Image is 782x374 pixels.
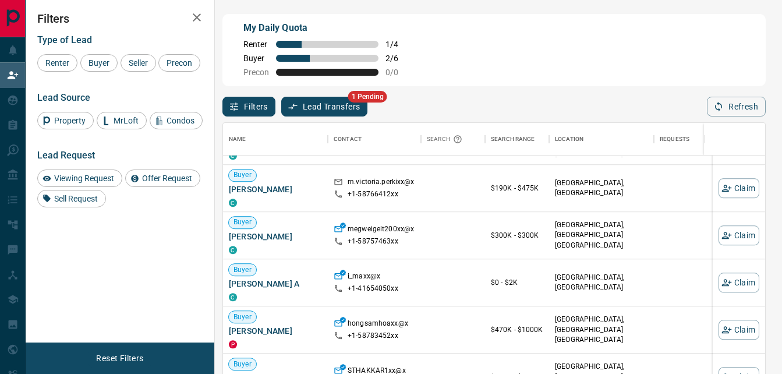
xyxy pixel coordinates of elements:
button: Reset Filters [89,348,151,368]
span: 1 Pending [348,91,387,103]
span: Property [50,116,90,125]
span: Sell Request [50,194,102,203]
p: [GEOGRAPHIC_DATA], [GEOGRAPHIC_DATA] [GEOGRAPHIC_DATA] [555,221,648,250]
span: Lead Request [37,150,95,161]
p: i_maxx@x [348,271,380,284]
p: +1- 41654050xx [348,284,398,294]
div: Precon [158,54,200,72]
div: Sell Request [37,190,106,207]
div: condos.ca [229,151,237,160]
span: 1 / 4 [385,40,411,49]
span: Renter [41,58,73,68]
span: [PERSON_NAME] [229,231,322,242]
div: Contact [334,123,362,156]
p: $300K - $300K [491,230,543,241]
button: Claim [719,178,759,198]
span: Offer Request [138,174,196,183]
div: Requests [660,123,689,156]
span: Buyer [84,58,114,68]
div: Search Range [485,123,549,156]
span: Seller [125,58,152,68]
span: Precon [162,58,196,68]
div: Name [223,123,328,156]
div: property.ca [229,340,237,348]
span: Buyer [229,359,256,369]
div: Name [229,123,246,156]
p: +1- 58783452xx [348,331,398,341]
div: condos.ca [229,246,237,254]
p: megweigelt200xx@x [348,224,414,237]
span: MrLoft [109,116,143,125]
p: $470K - $1000K [491,324,543,335]
span: Renter [243,40,269,49]
div: Renter [37,54,77,72]
p: hongsamhoaxx@x [348,319,408,331]
button: Filters [222,97,275,117]
div: condos.ca [229,199,237,207]
p: m.victoria.perkixx@x [348,177,415,189]
p: +1- 58757463xx [348,237,398,246]
span: [PERSON_NAME] [229,184,322,195]
button: Claim [719,225,759,245]
div: Offer Request [125,170,200,187]
button: Claim [719,320,759,340]
span: Type of Lead [37,34,92,45]
div: Seller [121,54,156,72]
div: Condos [150,112,203,129]
button: Lead Transfers [281,97,368,117]
span: 0 / 0 [385,68,411,77]
div: Search [427,123,465,156]
div: Buyer [80,54,118,72]
div: Location [549,123,654,156]
button: Claim [719,273,759,292]
p: [GEOGRAPHIC_DATA], [GEOGRAPHIC_DATA] [555,273,648,292]
div: Property [37,112,94,129]
span: Viewing Request [50,174,118,183]
div: Contact [328,123,421,156]
p: [GEOGRAPHIC_DATA], [GEOGRAPHIC_DATA] [555,178,648,198]
p: [GEOGRAPHIC_DATA], [GEOGRAPHIC_DATA] [GEOGRAPHIC_DATA] [555,315,648,345]
button: Refresh [707,97,766,117]
div: Location [555,123,583,156]
div: condos.ca [229,293,237,301]
div: Viewing Request [37,170,122,187]
div: MrLoft [97,112,147,129]
span: Precon [243,68,269,77]
span: 2 / 6 [385,54,411,63]
p: +1- 58766412xx [348,189,398,199]
p: $0 - $2K [491,277,543,288]
span: [PERSON_NAME] A [229,278,322,290]
span: Buyer [229,265,256,275]
span: Buyer [229,312,256,322]
span: Buyer [243,54,269,63]
span: Lead Source [37,92,90,103]
span: Buyer [229,171,256,181]
p: My Daily Quota [243,21,411,35]
p: $190K - $475K [491,183,543,193]
h2: Filters [37,12,203,26]
span: Buyer [229,218,256,228]
div: Search Range [491,123,535,156]
span: Condos [162,116,199,125]
span: [PERSON_NAME] [229,325,322,337]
